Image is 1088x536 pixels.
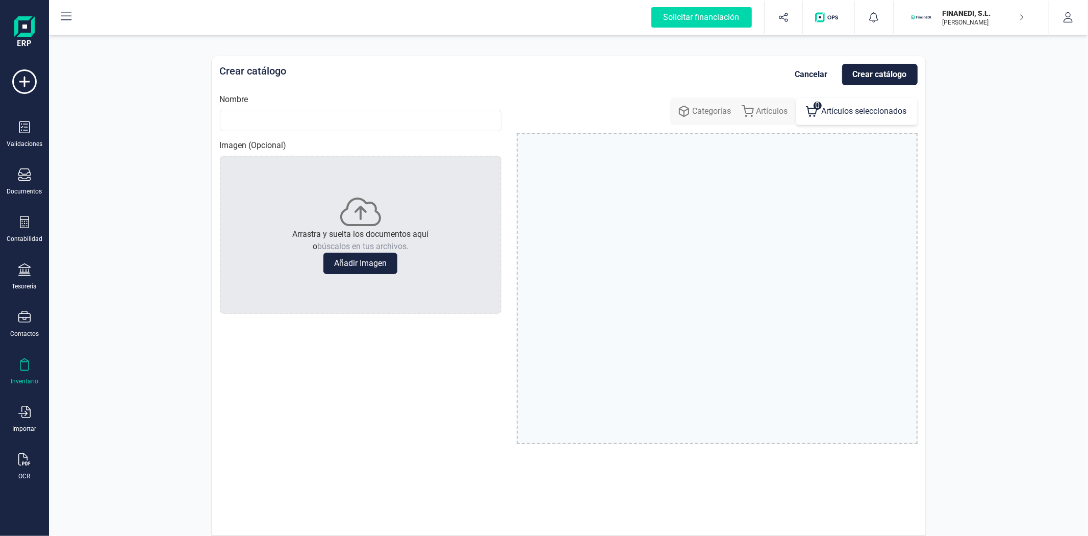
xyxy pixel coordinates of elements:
button: Solicitar financiación [639,1,764,34]
label: Imagen (Opcional) [220,139,287,152]
button: FIFINANEDI, S.L.[PERSON_NAME] [906,1,1036,34]
div: Solicitar financiación [651,7,752,28]
p: Crear catálogo [220,64,287,85]
p: FINANEDI, S.L. [943,8,1024,18]
div: Contabilidad [7,235,42,243]
span: búscalos en tus archivos. [317,241,409,251]
div: Tesorería [12,282,37,290]
img: FI [910,6,932,29]
span: Artículos seleccionados [822,105,907,117]
span: Cancelar [795,68,828,81]
div: Validaciones [7,140,42,148]
button: Artículos [737,100,793,123]
div: Documentos [7,187,42,196]
span: Crear catálogo [853,68,907,81]
button: Cancelar [785,64,838,85]
div: Arrastra y suelta los documentos aquíobúscalos en tus archivos.Añadir Imagen [220,156,502,314]
img: Logo de OPS [815,12,842,22]
button: Crear catálogo [842,64,918,85]
div: Contactos [10,330,39,338]
span: 0 [814,102,822,110]
div: OCR [19,472,31,480]
div: Inventario [11,377,38,385]
label: Nombre [220,93,248,106]
button: Logo de OPS [809,1,848,34]
p: [PERSON_NAME] [943,18,1024,27]
button: Categorías [673,100,737,123]
button: 0Artículos seleccionados [796,98,918,125]
button: Añadir Imagen [323,253,397,274]
img: Logo Finanedi [14,16,35,49]
div: Importar [13,425,37,433]
p: Arrastra y suelta los documentos aquí o [292,228,428,253]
